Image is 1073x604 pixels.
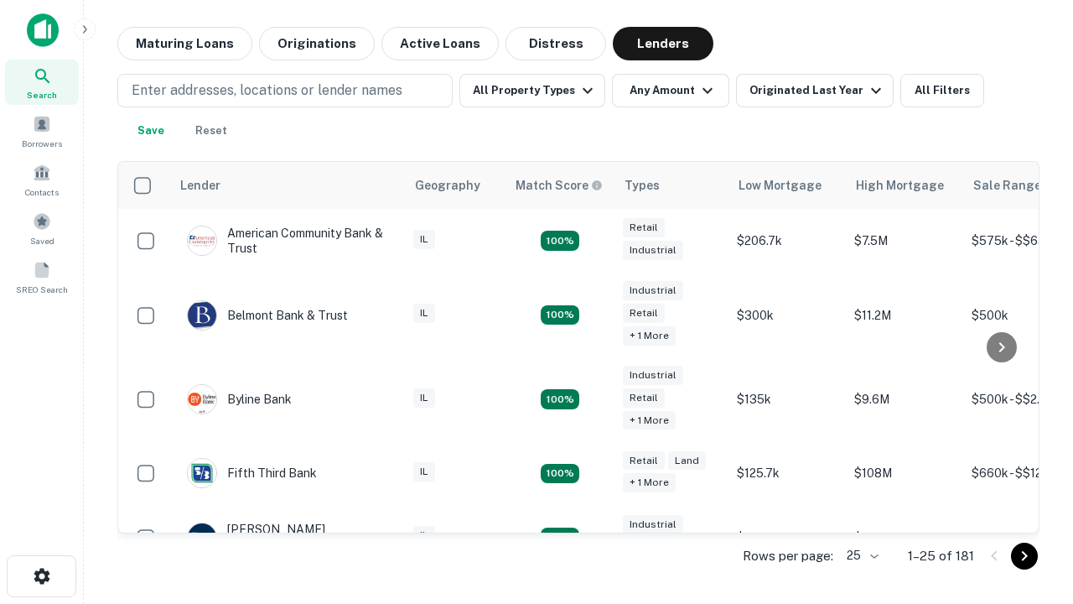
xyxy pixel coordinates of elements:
[381,27,499,60] button: Active Loans
[728,357,846,442] td: $135k
[623,326,676,346] div: + 1 more
[188,385,216,414] img: picture
[5,157,79,202] a: Contacts
[117,27,252,60] button: Maturing Loans
[188,459,216,487] img: picture
[5,254,79,299] a: SREO Search
[623,218,665,237] div: Retail
[5,108,79,154] a: Borrowers
[625,175,660,195] div: Types
[187,300,348,331] div: Belmont Bank & Trust
[749,81,886,101] div: Originated Last Year
[188,523,216,552] img: picture
[16,283,68,296] span: SREO Search
[541,464,579,484] div: Matching Properties: 31, hasApolloMatch: undefined
[623,411,676,430] div: + 1 more
[623,241,683,260] div: Industrial
[613,27,713,60] button: Lenders
[188,301,216,330] img: picture
[22,137,62,150] span: Borrowers
[614,162,728,209] th: Types
[124,114,178,148] button: Save your search to get updates of matches that match your search criteria.
[132,81,402,101] p: Enter addresses, locations or lender names
[846,441,963,505] td: $108M
[541,389,579,409] div: Matching Properties: 39, hasApolloMatch: undefined
[505,27,606,60] button: Distress
[187,226,388,256] div: American Community Bank & Trust
[908,546,974,566] p: 1–25 of 181
[846,357,963,442] td: $9.6M
[187,522,388,552] div: [PERSON_NAME] [PERSON_NAME]
[612,74,729,107] button: Any Amount
[846,273,963,357] td: $11.2M
[728,209,846,273] td: $206.7k
[180,175,220,195] div: Lender
[505,162,614,209] th: Capitalize uses an advanced AI algorithm to match your search with the best lender. The match sco...
[846,162,963,209] th: High Mortgage
[840,544,881,568] div: 25
[973,175,1041,195] div: Sale Range
[623,366,683,385] div: Industrial
[30,234,54,247] span: Saved
[117,74,453,107] button: Enter addresses, locations or lender names
[5,206,79,251] a: Saved
[541,305,579,325] div: Matching Properties: 27, hasApolloMatch: undefined
[623,451,665,471] div: Retail
[623,515,683,534] div: Industrial
[516,176,603,195] div: Capitalize uses an advanced AI algorithm to match your search with the best lender. The match sco...
[5,60,79,105] a: Search
[27,13,59,47] img: capitalize-icon.png
[739,175,822,195] div: Low Mortgage
[989,416,1073,497] iframe: Chat Widget
[623,388,665,408] div: Retail
[623,473,676,492] div: + 1 more
[541,528,579,548] div: Matching Properties: 23, hasApolloMatch: undefined
[187,458,317,488] div: Fifth Third Bank
[623,304,665,323] div: Retail
[187,384,292,414] div: Byline Bank
[259,27,375,60] button: Originations
[623,281,683,300] div: Industrial
[728,162,846,209] th: Low Mortgage
[728,441,846,505] td: $125.7k
[184,114,238,148] button: Reset
[516,176,599,195] h6: Match Score
[413,230,435,249] div: IL
[413,462,435,482] div: IL
[668,451,706,471] div: Land
[1011,543,1038,570] button: Go to next page
[170,162,405,209] th: Lender
[900,74,984,107] button: All Filters
[413,304,435,323] div: IL
[541,231,579,251] div: Matching Properties: 36, hasApolloMatch: undefined
[728,505,846,569] td: $1M
[405,162,505,209] th: Geography
[846,505,963,569] td: $2B
[728,273,846,357] td: $300k
[27,88,57,102] span: Search
[736,74,894,107] button: Originated Last Year
[413,526,435,545] div: IL
[415,175,480,195] div: Geography
[459,74,605,107] button: All Property Types
[413,388,435,408] div: IL
[856,175,944,195] div: High Mortgage
[25,185,59,199] span: Contacts
[188,226,216,255] img: picture
[846,209,963,273] td: $7.5M
[743,546,833,566] p: Rows per page:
